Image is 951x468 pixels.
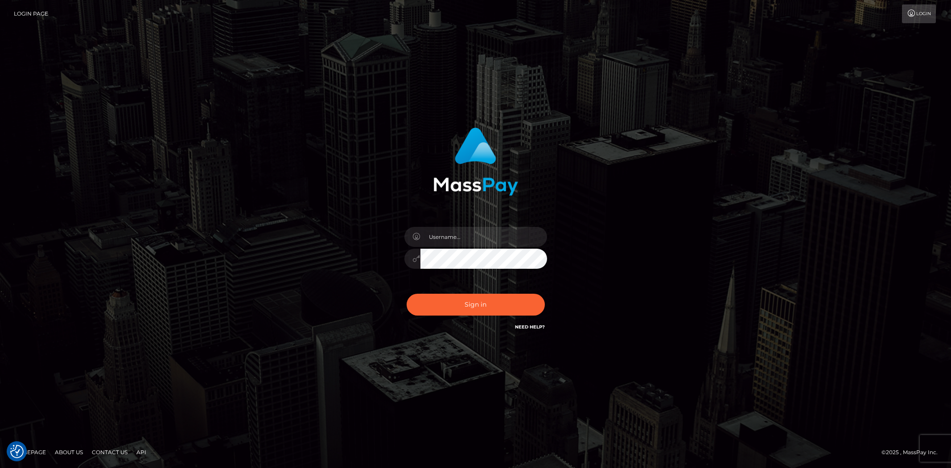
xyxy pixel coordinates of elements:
[515,324,545,330] a: Need Help?
[420,227,547,247] input: Username...
[10,445,49,459] a: Homepage
[10,445,24,458] img: Revisit consent button
[14,4,48,23] a: Login Page
[88,445,131,459] a: Contact Us
[407,294,545,316] button: Sign in
[51,445,86,459] a: About Us
[881,447,944,457] div: © 2025 , MassPay Inc.
[902,4,936,23] a: Login
[133,445,150,459] a: API
[10,445,24,458] button: Consent Preferences
[433,127,518,196] img: MassPay Login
